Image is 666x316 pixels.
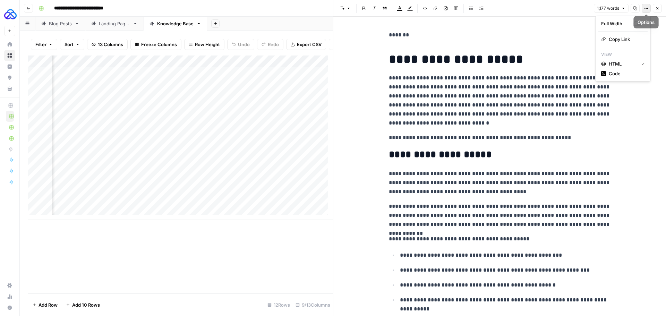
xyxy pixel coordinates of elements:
[31,39,57,50] button: Filter
[4,61,15,72] a: Insights
[184,39,224,50] button: Row Height
[4,39,15,50] a: Home
[297,41,322,48] span: Export CSV
[157,20,194,27] div: Knowledge Base
[35,17,85,31] a: Blog Posts
[60,39,84,50] button: Sort
[65,41,74,48] span: Sort
[4,302,15,313] button: Help + Support
[4,291,15,302] a: Usage
[238,41,250,48] span: Undo
[35,41,46,48] span: Filter
[265,299,293,310] div: 12 Rows
[28,299,62,310] button: Add Row
[594,4,629,13] button: 1,177 words
[4,280,15,291] a: Settings
[144,17,207,31] a: Knowledge Base
[4,6,15,23] button: Workspace: AUQ
[39,301,58,308] span: Add Row
[597,5,619,11] span: 1,177 words
[195,41,220,48] span: Row Height
[141,41,177,48] span: Freeze Columns
[268,41,279,48] span: Redo
[609,70,642,77] span: Code
[49,20,72,27] div: Blog Posts
[98,41,123,48] span: 13 Columns
[85,17,144,31] a: Landing Pages
[227,39,254,50] button: Undo
[62,299,104,310] button: Add 10 Rows
[4,72,15,83] a: Opportunities
[601,20,633,27] div: Full Width
[609,36,642,43] span: Copy Link
[286,39,326,50] button: Export CSV
[257,39,283,50] button: Redo
[72,301,100,308] span: Add 10 Rows
[4,8,17,20] img: AUQ Logo
[293,299,333,310] div: 9/13 Columns
[99,20,130,27] div: Landing Pages
[87,39,128,50] button: 13 Columns
[4,83,15,94] a: Your Data
[130,39,181,50] button: Freeze Columns
[598,50,648,59] p: View
[609,60,636,67] span: HTML
[4,50,15,61] a: Browse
